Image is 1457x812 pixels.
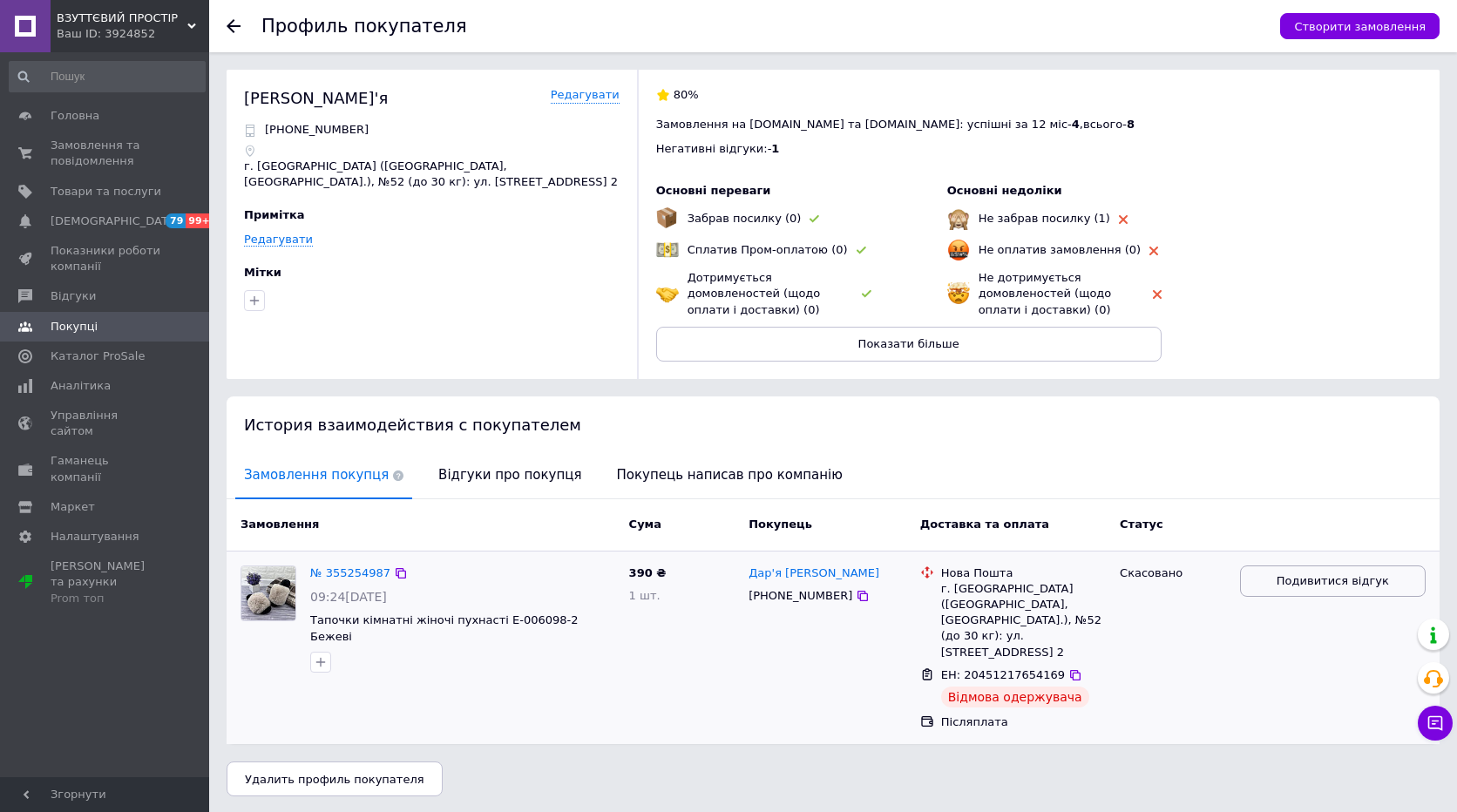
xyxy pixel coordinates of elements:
div: Відмова одержувача [941,687,1089,707]
span: Покупець [749,518,812,531]
span: Статус [1120,518,1163,531]
img: emoji [656,207,677,228]
img: rating-tag-type [1153,290,1162,299]
span: 09:24[DATE] [310,590,387,604]
span: Замовлення [241,518,319,531]
img: emoji [656,239,679,261]
span: Примітка [244,208,305,221]
img: rating-tag-type [862,290,871,298]
button: Удалить профиль покупателя [227,761,443,796]
a: Дар'я [PERSON_NAME] [749,565,879,582]
span: Налаштування [51,529,139,545]
button: Чат з покупцем [1418,706,1453,741]
span: Не дотримується домовленостей (щодо оплати і доставки) (0) [979,271,1112,315]
div: Повернутися назад [227,19,241,33]
div: Нова Пошта [941,565,1106,581]
img: emoji [947,239,970,261]
span: 4 [1072,118,1080,131]
h1: Профиль покупателя [261,16,467,37]
span: Забрав посилку (0) [688,212,802,225]
img: Фото товару [241,566,295,620]
div: г. [GEOGRAPHIC_DATA] ([GEOGRAPHIC_DATA], [GEOGRAPHIC_DATA].), №52 (до 30 кг): ул. [STREET_ADDRESS] 2 [941,581,1106,660]
div: Скасовано [1120,565,1226,581]
span: 390 ₴ [629,566,667,579]
img: emoji [656,282,679,305]
button: Подивитися відгук [1240,565,1426,598]
div: [PHONE_NUMBER] [745,585,856,607]
span: Подивитися відгук [1277,573,1389,590]
span: Покупці [51,319,98,335]
span: Показники роботи компанії [51,243,161,274]
span: Маркет [51,499,95,515]
div: Ваш ID: 3924852 [57,26,209,42]
span: Відгуки [51,288,96,304]
span: 80% [674,88,699,101]
span: 79 [166,213,186,228]
span: Показати більше [858,337,959,350]
span: Створити замовлення [1294,20,1426,33]
span: История взаимодействия с покупателем [244,416,581,434]
span: Cума [629,518,661,531]
p: г. [GEOGRAPHIC_DATA] ([GEOGRAPHIC_DATA], [GEOGRAPHIC_DATA].), №52 (до 30 кг): ул. [STREET_ADDRESS] 2 [244,159,620,190]
span: Відгуки про покупця [430,453,590,497]
span: 1 шт. [629,589,661,602]
img: emoji [947,207,970,230]
span: Удалить профиль покупателя [245,773,424,786]
span: Замовлення на [DOMAIN_NAME] та [DOMAIN_NAME]: успішні за 12 міс - , всього - [656,118,1135,131]
span: [PERSON_NAME] та рахунки [51,558,161,606]
span: ЕН: 20451217654169 [941,668,1065,681]
span: 99+ [186,213,214,228]
span: Не забрав посилку (1) [979,212,1110,225]
span: Замовлення покупця [235,453,412,497]
span: Основні переваги [656,184,771,197]
img: rating-tag-type [1149,247,1158,255]
span: Аналітика [51,378,111,394]
a: № 355254987 [310,566,390,579]
span: Каталог ProSale [51,348,145,364]
span: Негативні відгуки: - [656,142,772,155]
p: [PHONE_NUMBER] [265,122,369,138]
img: rating-tag-type [1119,215,1128,224]
span: [DEMOGRAPHIC_DATA] [51,213,180,229]
a: Редагувати [244,233,313,247]
div: Післяплата [941,714,1106,730]
span: ВЗУТТЄВИЙ ПРОСТІР [57,10,187,26]
span: 8 [1127,118,1135,131]
span: Доставка та оплата [920,518,1049,531]
img: rating-tag-type [857,247,866,254]
span: Основні недоліки [947,184,1062,197]
div: Prom топ [51,591,161,606]
span: Гаманець компанії [51,453,161,484]
span: Сплатив Пром-оплатою (0) [688,243,848,256]
div: [PERSON_NAME]'я [244,87,388,109]
img: rating-tag-type [810,215,819,223]
button: Показати більше [656,327,1162,362]
a: Фото товару [241,565,296,621]
input: Пошук [9,61,206,92]
span: Мітки [244,266,281,279]
a: Тапочки кімнатні жіночі пухнасті Е-006098-2 Бежеві [310,613,579,643]
img: emoji [947,282,970,305]
span: 1 [771,142,779,155]
span: Управління сайтом [51,408,161,439]
span: Товари та послуги [51,184,161,200]
span: Замовлення та повідомлення [51,138,161,169]
button: Створити замовлення [1280,13,1440,39]
span: Головна [51,108,99,124]
span: Дотримується домовленостей (щодо оплати і доставки) (0) [688,271,821,315]
span: Не оплатив замовлення (0) [979,243,1141,256]
a: Редагувати [551,87,620,104]
span: Покупець написав про компанію [608,453,851,497]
